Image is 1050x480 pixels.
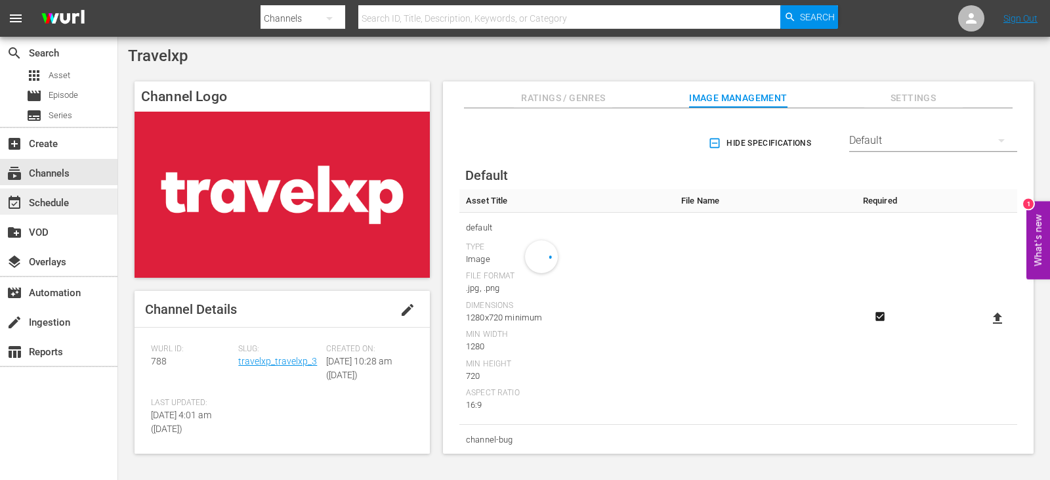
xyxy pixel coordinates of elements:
div: File Format [466,271,668,282]
div: 1280 [466,340,668,353]
span: menu [8,11,24,26]
div: Min Width [466,330,668,340]
span: Image Management [689,90,787,106]
span: Channel Details [145,301,237,317]
span: Hide Specifications [711,137,811,150]
span: default [466,219,668,236]
th: Required [856,189,904,213]
span: [DATE] 4:01 am ([DATE]) [151,410,211,434]
a: travelxp_travelxp_3 [238,356,317,366]
div: Type [466,242,668,253]
div: 16:9 [466,399,668,412]
span: Episode [26,88,42,104]
div: Default [849,122,1017,159]
span: create [7,315,22,330]
span: Overlays [7,254,22,270]
span: Search [800,5,835,29]
span: Episode [49,89,78,102]
th: Asset Title [459,189,675,213]
button: Open Feedback Widget [1026,201,1050,279]
div: Type [466,454,668,465]
span: Default [465,167,508,183]
span: Series [49,109,72,122]
h4: Channel Logo [135,81,430,112]
span: movie_filter [7,285,22,301]
span: Channels [7,165,22,181]
span: edit [400,302,415,318]
span: Wurl ID: [151,344,232,355]
div: 720 [466,370,668,383]
span: Asset [26,68,42,83]
svg: Required [872,311,888,322]
span: [DATE] 10:28 am ([DATE]) [326,356,392,380]
img: Travelxp [135,112,430,278]
th: File Name [675,189,856,213]
div: Aspect Ratio [466,388,668,399]
span: Created On: [326,344,407,355]
span: Travelxp [128,47,188,65]
span: Search [7,45,22,61]
span: Schedule [7,195,22,211]
span: VOD [7,225,22,240]
button: Hide Specifications [705,125,816,162]
a: Sign Out [1003,13,1038,24]
div: .jpg, .png [466,282,668,295]
span: 788 [151,356,167,366]
span: Last Updated: [151,398,232,408]
div: Min Height [466,359,668,370]
button: edit [392,294,423,326]
img: ans4CAIJ8jUAAAAAAAAAAAAAAAAAAAAAAAAgQb4GAAAAAAAAAAAAAAAAAAAAAAAAJMjXAAAAAAAAAAAAAAAAAAAAAAAAgAT5G... [31,3,94,34]
div: 1 [1023,198,1034,209]
span: Series [26,108,42,123]
div: Dimensions [466,301,668,311]
span: Ratings / Genres [514,90,612,106]
span: Asset [49,69,70,82]
span: Create [7,136,22,152]
span: Reports [7,344,22,360]
span: Settings [864,90,963,106]
span: channel-bug [466,431,668,448]
div: Image [466,253,668,266]
button: Search [780,5,838,29]
div: 1280x720 minimum [466,311,668,324]
span: Slug: [238,344,319,355]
